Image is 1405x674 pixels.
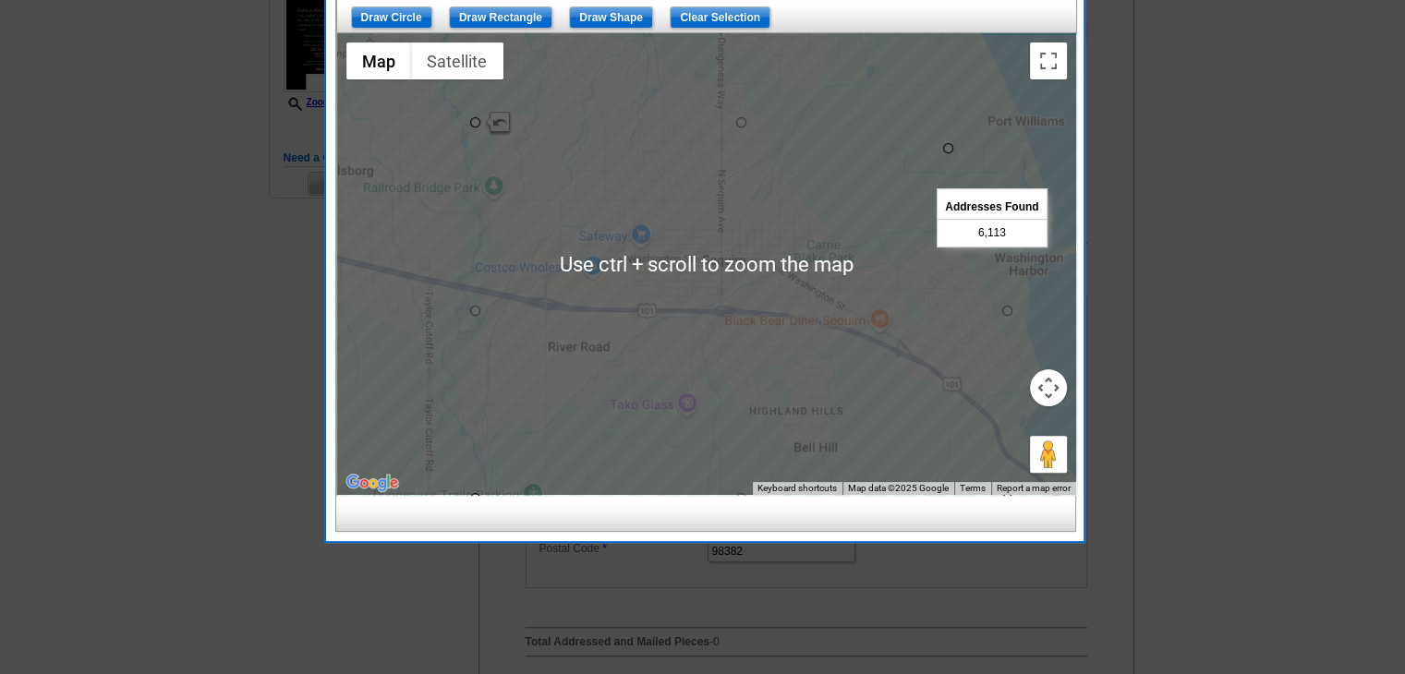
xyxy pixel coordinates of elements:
span: 6,113 [978,224,1006,241]
span: Addresses Found [938,195,1046,220]
input: Draw Shape [569,6,653,29]
button: Show street map [346,42,411,79]
button: Show satellite imagery [411,42,503,79]
input: Clear Selection [670,6,770,29]
input: Draw Circle [351,6,432,29]
span: Map data ©2025 Google [848,483,949,493]
button: Keyboard shortcuts [757,482,837,495]
a: Open this area in Google Maps (opens a new window) [342,471,403,495]
button: Drag Pegman onto the map to open Street View [1030,436,1067,473]
button: Toggle fullscreen view [1030,42,1067,79]
input: Draw Rectangle [449,6,552,29]
a: Terms (opens in new tab) [960,483,986,493]
button: Undo last edit [484,112,512,137]
button: Map camera controls [1030,369,1067,406]
img: Google [342,471,403,495]
a: Report a map error [997,483,1071,493]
